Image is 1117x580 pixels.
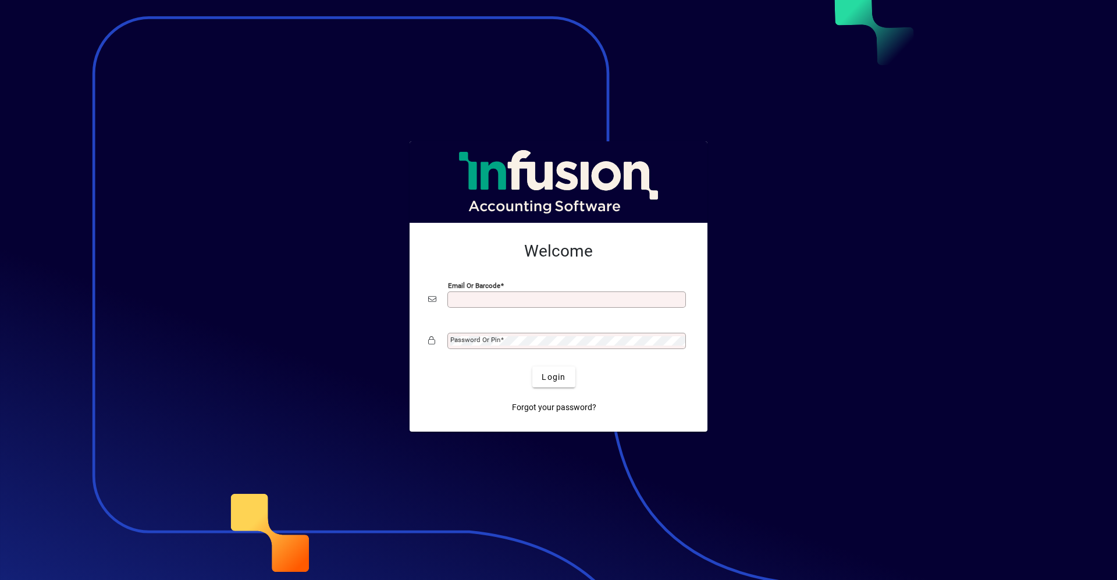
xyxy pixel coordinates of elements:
[450,336,500,344] mat-label: Password or Pin
[507,397,601,418] a: Forgot your password?
[448,282,500,290] mat-label: Email or Barcode
[542,371,565,383] span: Login
[428,241,689,261] h2: Welcome
[532,366,575,387] button: Login
[512,401,596,414] span: Forgot your password?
